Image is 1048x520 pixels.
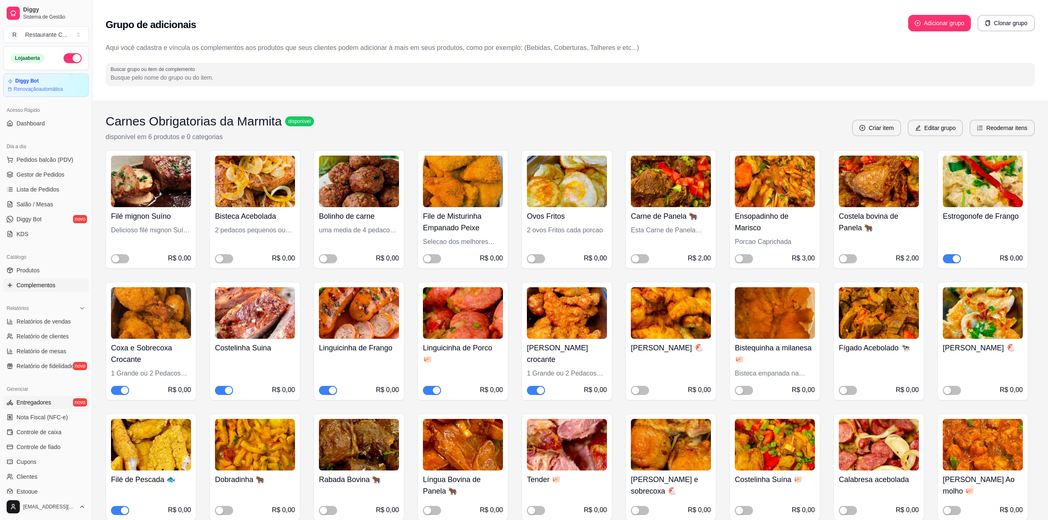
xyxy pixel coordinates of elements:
div: R$ 0,00 [168,253,191,263]
h4: Fígado Acebolado 🐄 [839,342,919,354]
div: R$ 0,00 [896,505,919,515]
h2: Grupo de adicionais [106,18,196,31]
div: Delicioso filé mignon Suíno média de um pedaço grande ou dois menores [111,225,191,235]
a: Diggy BotRenovaçãoautomática [3,73,89,97]
a: Diggy Botnovo [3,213,89,226]
div: R$ 0,00 [688,505,711,515]
img: product-image [111,419,191,470]
div: Gerenciar [3,383,89,396]
div: R$ 0,00 [792,385,815,395]
div: R$ 2,00 [688,253,711,263]
article: Diggy Bot [15,78,39,84]
div: R$ 0,00 [272,385,295,395]
a: Entregadoresnovo [3,396,89,409]
span: Lista de Pedidos [17,185,59,194]
button: Alterar Status [64,53,82,63]
div: R$ 0,00 [1000,505,1023,515]
h4: Linguicinha de Porco 🐖 [423,342,503,365]
div: uma media de 4 pedacos a porcao [319,225,399,235]
img: product-image [423,287,503,339]
div: R$ 0,00 [376,505,399,515]
img: product-image [943,419,1023,470]
span: plus-circle [915,20,921,26]
img: product-image [319,156,399,207]
h3: Carnes Obrigatorias da Marmita [106,114,282,129]
img: product-image [943,156,1023,207]
span: [EMAIL_ADDRESS][DOMAIN_NAME] [23,503,76,510]
button: copyClonar grupo [977,15,1035,31]
a: Relatório de fidelidadenovo [3,359,89,373]
img: product-image [215,419,295,470]
a: KDS [3,227,89,241]
div: R$ 0,00 [896,385,919,395]
img: product-image [111,287,191,339]
img: product-image [631,156,711,207]
span: Gestor de Pedidos [17,170,64,179]
img: product-image [527,287,607,339]
div: R$ 0,00 [584,385,607,395]
h4: Tender 🐖 [527,474,607,485]
div: R$ 0,00 [792,505,815,515]
div: R$ 0,00 [584,253,607,263]
span: disponível [287,118,312,125]
h4: Filé mignon Suíno [111,210,191,222]
span: Nota Fiscal (NFC-e) [17,413,68,421]
a: Lista de Pedidos [3,183,89,196]
div: 2 ovos Fritos cada porcao [527,225,607,235]
span: Relatórios de vendas [17,317,71,326]
a: Cupons [3,455,89,468]
span: R [10,31,19,39]
img: product-image [839,156,919,207]
h4: File de Misturinha Empanado Peixe [423,210,503,234]
span: Relatório de fidelidade [17,362,74,370]
button: editEditar grupo [908,120,963,136]
span: plus-circle [859,125,865,131]
a: Relatório de clientes [3,330,89,343]
h4: Bisteca Acebolada [215,210,295,222]
span: Clientes [17,473,38,481]
button: ordered-listReodernar itens [970,120,1035,136]
button: [EMAIL_ADDRESS][DOMAIN_NAME] [3,497,89,517]
span: Produtos [17,266,40,274]
a: DiggySistema de Gestão [3,3,89,23]
a: Salão / Mesas [3,198,89,211]
img: product-image [215,287,295,339]
span: Controle de fiado [17,443,61,451]
h4: Bolinho de carne [319,210,399,222]
h4: Costelinha Suína 🐖 [735,474,815,485]
span: Complementos [17,281,55,289]
div: R$ 0,00 [480,385,503,395]
h4: Ovos Fritos [527,210,607,222]
img: product-image [215,156,295,207]
div: Esta Carne de Panela Especial Sera cobrado 2 Reais Adicionais por porçao [631,225,711,235]
div: R$ 0,00 [272,505,295,515]
span: Diggy Bot [17,215,42,223]
h4: Coxa e Sobrecoxa Crocante [111,342,191,365]
a: Estoque [3,485,89,498]
a: Controle de caixa [3,425,89,439]
span: Diggy [23,6,85,14]
div: R$ 3,00 [792,253,815,263]
img: product-image [527,156,607,207]
div: R$ 0,00 [376,253,399,263]
img: product-image [111,156,191,207]
h4: [PERSON_NAME] crocante [527,342,607,365]
img: product-image [735,287,815,339]
p: disponível em 6 produtos e 0 categorias [106,132,314,142]
img: product-image [319,287,399,339]
h4: Costelinha Suina [215,342,295,354]
div: Loja aberta [10,54,45,63]
span: Estoque [17,487,38,496]
h4: [PERSON_NAME] 🐔 [943,342,1023,354]
div: R$ 0,00 [1000,253,1023,263]
div: R$ 2,00 [896,253,919,263]
a: Dashboard [3,117,89,130]
h4: Carne de Panela 🐂 [631,210,711,222]
div: R$ 0,00 [168,505,191,515]
h4: Língua Bovina de Panela 🐂 [423,474,503,497]
span: ordered-list [977,125,983,131]
img: product-image [631,287,711,339]
p: Aqui você cadastra e víncula os complementos aos produtos que seus clientes podem adicionar à mai... [106,43,1035,53]
a: Relatório de mesas [3,345,89,358]
h4: Estrogonofe de Frango [943,210,1023,222]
